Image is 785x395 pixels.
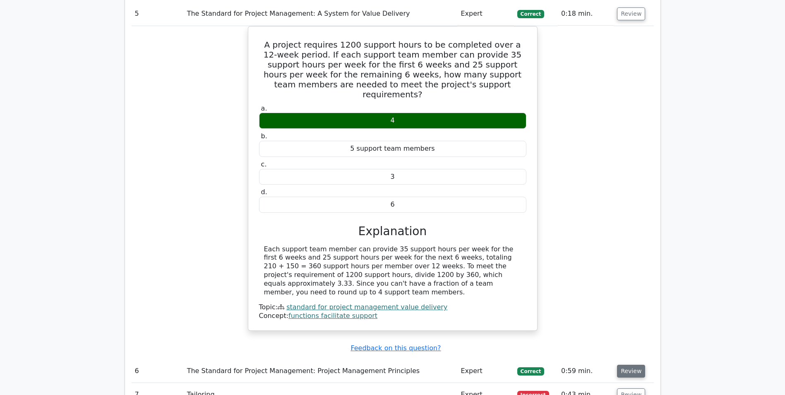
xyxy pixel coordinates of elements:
[457,2,514,26] td: Expert
[259,303,526,312] div: Topic:
[517,10,544,18] span: Correct
[258,40,527,99] h5: A project requires 1200 support hours to be completed over a 12-week period. If each support team...
[617,7,645,20] button: Review
[259,113,526,129] div: 4
[132,359,184,383] td: 6
[558,359,614,383] td: 0:59 min.
[261,104,267,112] span: a.
[286,303,447,311] a: standard for project management value delivery
[617,365,645,378] button: Review
[259,312,526,320] div: Concept:
[350,344,441,352] a: Feedback on this question?
[261,160,267,168] span: c.
[261,132,267,140] span: b.
[517,367,544,376] span: Correct
[558,2,614,26] td: 0:18 min.
[259,169,526,185] div: 3
[288,312,377,320] a: functions facilitate support
[184,2,458,26] td: The Standard for Project Management: A System for Value Delivery
[259,197,526,213] div: 6
[261,188,267,196] span: d.
[259,141,526,157] div: 5 support team members
[457,359,514,383] td: Expert
[184,359,458,383] td: The Standard for Project Management: Project Management Principles
[264,224,521,238] h3: Explanation
[264,245,521,297] div: Each support team member can provide 35 support hours per week for the first 6 weeks and 25 suppo...
[132,2,184,26] td: 5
